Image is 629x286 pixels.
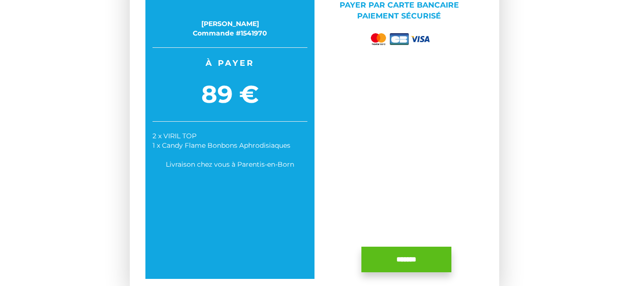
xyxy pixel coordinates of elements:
span: À payer [153,57,307,69]
span: 89 € [153,77,307,112]
div: 2 x VIRIL TOP 1 x Candy Flame Bonbons Aphrodisiaques [153,131,307,150]
div: [PERSON_NAME] [153,19,307,28]
img: visa.png [411,36,430,42]
div: Livraison chez vous à Parentis-en-Born [153,160,307,169]
img: cb.png [390,33,409,45]
div: Commande #1541970 [153,28,307,38]
img: mastercard.png [369,31,388,47]
span: Paiement sécurisé [357,11,441,20]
